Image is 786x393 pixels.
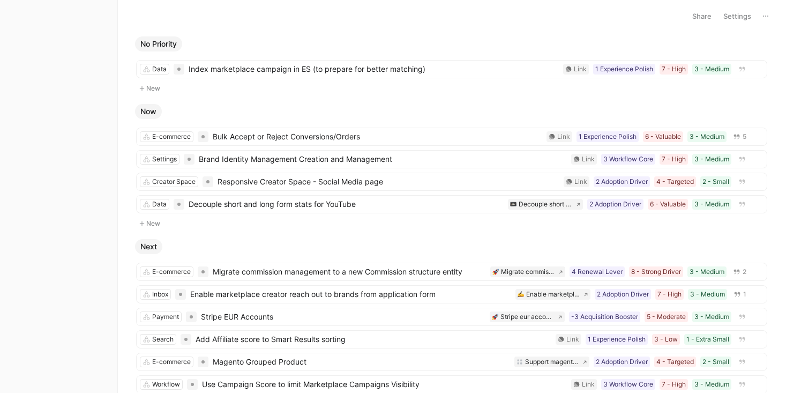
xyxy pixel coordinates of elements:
[743,134,746,140] span: 5
[152,176,196,187] div: Creator Space
[152,334,174,345] div: Search
[135,217,768,230] button: New
[135,36,182,51] button: No Priority
[566,334,579,345] div: Link
[136,285,767,303] a: InboxEnable marketplace creator reach out to brands from application form3 - Medium7 - High2 Adop...
[152,64,167,75] div: Data
[579,131,637,142] div: 1 Experience Polish
[702,357,729,367] div: 2 - Small
[662,379,686,390] div: 7 - High
[136,150,767,168] a: SettingsBrand Identity Management Creation and Management3 - Medium7 - High3 Workflow CoreLink
[136,263,767,281] a: E-commerceMigrate commission management to a new Commission structure entity3 - Medium8 - Strong ...
[519,199,573,210] div: Decouple short and long form stats for youtube
[588,334,646,345] div: 1 Experience Polish
[656,357,694,367] div: 4 - Targeted
[694,379,729,390] div: 3 - Medium
[525,357,579,367] div: Support magento grouped product
[213,265,486,278] span: Migrate commission management to a new Commission structure entity
[654,334,678,345] div: 3 - Low
[657,289,682,300] div: 7 - High
[694,64,729,75] div: 3 - Medium
[572,266,623,277] div: 4 Renewal Lever
[631,266,681,277] div: 8 - Strong Driver
[152,131,191,142] div: E-commerce
[492,314,498,320] img: 🚀
[131,36,773,95] div: No PriorityNew
[201,310,485,323] span: Stripe EUR Accounts
[557,131,570,142] div: Link
[136,353,767,371] a: E-commerceMagento Grouped Product2 - Small4 - Targeted2 Adoption DriverSupport magento grouped pr...
[135,104,162,119] button: Now
[152,379,180,390] div: Workflow
[131,104,773,231] div: NowNew
[189,63,559,76] span: Index marketplace campaign in ES (to prepare for better matching)
[152,357,191,367] div: E-commerce
[687,9,716,24] button: Share
[189,198,504,211] span: Decouple short and long form stats for YouTube
[136,195,767,213] a: DataDecouple short and long form stats for YouTube3 - Medium6 - Valuable2 Adoption Driver📼Decoupl...
[597,289,649,300] div: 2 Adoption Driver
[526,289,580,300] div: Enable marketplace creator reach out to brands from application form
[694,199,729,210] div: 3 - Medium
[686,334,729,345] div: 1 - Extra Small
[582,379,595,390] div: Link
[656,176,694,187] div: 4 - Targeted
[731,288,748,300] button: 1
[135,239,162,254] button: Next
[718,9,756,24] button: Settings
[152,266,191,277] div: E-commerce
[510,201,516,207] img: 📼
[662,64,686,75] div: 7 - High
[518,291,524,298] img: ✍️
[492,269,499,275] img: 🚀
[136,308,767,326] a: PaymentStripe EUR Accounts3 - Medium5 - Moderate-3 Acquisition Booster🚀Stripe eur accounts
[690,289,725,300] div: 3 - Medium
[152,199,167,210] div: Data
[213,130,542,143] span: Bulk Accept or Reject Conversions/Orders
[582,154,595,165] div: Link
[202,378,567,391] span: Use Campaign Score to limit Marketplace Campaigns Visibility
[213,355,510,368] span: Magento Grouped Product
[152,289,168,300] div: Inbox
[731,266,748,278] button: 2
[690,266,724,277] div: 3 - Medium
[702,176,729,187] div: 2 - Small
[136,173,767,191] a: Creator SpaceResponsive Creator Space - Social Media page2 - Small4 - Targeted2 Adoption DriverLink
[136,128,767,146] a: E-commerceBulk Accept or Reject Conversions/Orders3 - Medium6 - Valuable1 Experience PolishLink5
[501,266,555,277] div: Migrate commission rate at tracking plan and orders level
[571,312,638,322] div: -3 Acquisition Booster
[650,199,686,210] div: 6 - Valuable
[574,176,587,187] div: Link
[603,154,653,165] div: 3 Workflow Core
[136,60,767,78] a: DataIndex marketplace campaign in ES (to prepare for better matching)3 - Medium7 - High1 Experien...
[589,199,641,210] div: 2 Adoption Driver
[694,312,729,322] div: 3 - Medium
[135,82,768,95] button: New
[595,64,653,75] div: 1 Experience Polish
[140,39,177,49] span: No Priority
[596,357,648,367] div: 2 Adoption Driver
[190,288,511,301] span: Enable marketplace creator reach out to brands from application form
[596,176,648,187] div: 2 Adoption Driver
[645,131,681,142] div: 6 - Valuable
[662,154,686,165] div: 7 - High
[140,106,156,117] span: Now
[647,312,686,322] div: 5 - Moderate
[603,379,653,390] div: 3 Workflow Core
[136,330,767,348] a: SearchAdd Affiliate score to Smart Results sorting1 - Extra Small3 - Low1 Experience PolishLink
[218,175,559,188] span: Responsive Creator Space - Social Media page
[690,131,724,142] div: 3 - Medium
[743,291,746,298] span: 1
[152,154,177,165] div: Settings
[140,241,157,252] span: Next
[196,333,551,346] span: Add Affiliate score to Smart Results sorting
[152,312,179,322] div: Payment
[694,154,729,165] div: 3 - Medium
[199,153,567,166] span: Brand Identity Management Creation and Management
[731,131,748,143] button: 5
[574,64,587,75] div: Link
[500,312,555,322] div: Stripe eur accounts
[743,269,746,275] span: 2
